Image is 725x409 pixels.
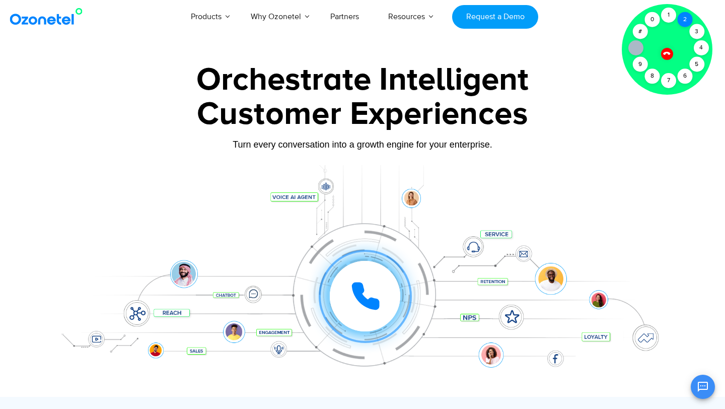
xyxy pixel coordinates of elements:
[48,64,677,96] div: Orchestrate Intelligent
[694,40,709,55] div: 4
[644,12,660,27] div: 0
[661,8,676,23] div: 1
[689,57,704,72] div: 5
[644,69,660,84] div: 8
[677,69,692,84] div: 6
[48,139,677,150] div: Turn every conversation into a growth engine for your enterprise.
[632,24,647,39] div: #
[452,5,538,29] a: Request a Demo
[691,375,715,399] button: Open chat
[677,12,692,27] div: 2
[48,90,677,139] div: Customer Experiences
[661,73,676,88] div: 7
[689,24,704,39] div: 3
[632,57,647,72] div: 9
